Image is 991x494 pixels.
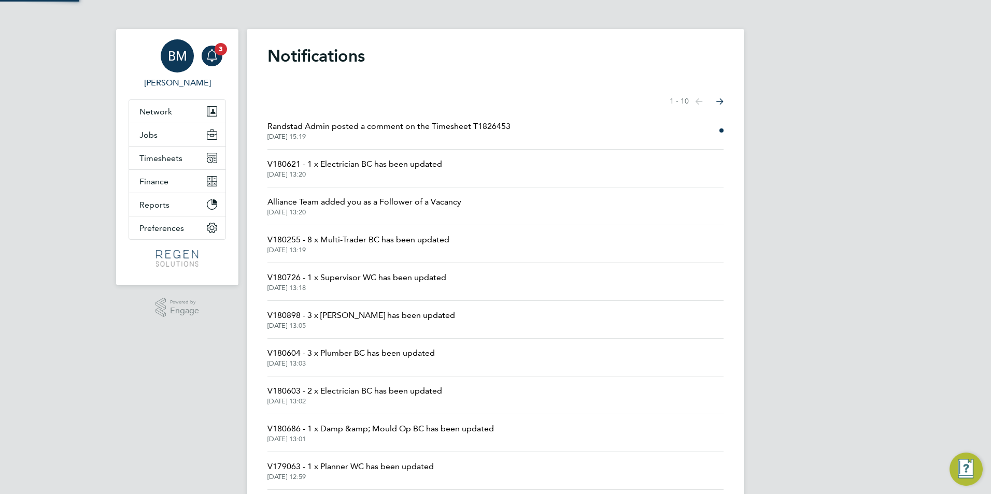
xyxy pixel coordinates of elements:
span: [DATE] 13:02 [267,397,442,405]
span: V180603 - 2 x Electrician BC has been updated [267,385,442,397]
img: regensolutions-logo-retina.png [156,250,198,267]
button: Jobs [129,123,225,146]
span: [DATE] 13:01 [267,435,494,443]
a: Powered byEngage [155,298,200,317]
span: V180686 - 1 x Damp &amp; Mould Op BC has been updated [267,423,494,435]
span: Billy Mcnamara [129,77,226,89]
span: V180898 - 3 x [PERSON_NAME] has been updated [267,309,455,322]
span: V180255 - 8 x Multi-Trader BC has been updated [267,234,449,246]
span: BM [168,49,187,63]
span: V180604 - 3 x Plumber BC has been updated [267,347,435,359]
span: [DATE] 13:18 [267,284,446,292]
a: BM[PERSON_NAME] [129,39,226,89]
span: Reports [139,200,169,210]
a: V179063 - 1 x Planner WC has been updated[DATE] 12:59 [267,460,434,481]
a: V180603 - 2 x Electrician BC has been updated[DATE] 13:02 [267,385,442,405]
span: 3 [215,43,227,55]
button: Preferences [129,216,225,239]
button: Finance [129,170,225,193]
a: Alliance Team added you as a Follower of a Vacancy[DATE] 13:20 [267,196,461,216]
button: Reports [129,193,225,216]
h1: Notifications [267,46,724,66]
a: V180686 - 1 x Damp &amp; Mould Op BC has been updated[DATE] 13:01 [267,423,494,443]
a: V180621 - 1 x Electrician BC has been updated[DATE] 13:20 [267,158,442,179]
span: Randstad Admin posted a comment on the Timesheet T1826453 [267,120,511,133]
nav: Main navigation [116,29,238,285]
a: V180726 - 1 x Supervisor WC has been updated[DATE] 13:18 [267,271,446,292]
span: Network [139,107,172,117]
span: Alliance Team added you as a Follower of a Vacancy [267,196,461,208]
span: V180726 - 1 x Supervisor WC has been updated [267,271,446,284]
span: Jobs [139,130,158,140]
span: [DATE] 13:20 [267,170,442,179]
span: [DATE] 13:19 [267,246,449,254]
a: 3 [202,39,222,72]
button: Engage Resource Center [950,453,983,486]
span: V179063 - 1 x Planner WC has been updated [267,460,434,473]
span: Timesheets [139,153,182,163]
span: 1 - 10 [670,96,689,107]
a: V180898 - 3 x [PERSON_NAME] has been updated[DATE] 13:05 [267,309,455,330]
span: [DATE] 13:03 [267,359,435,368]
span: [DATE] 15:19 [267,133,511,141]
a: V180255 - 8 x Multi-Trader BC has been updated[DATE] 13:19 [267,234,449,254]
button: Network [129,100,225,123]
span: V180621 - 1 x Electrician BC has been updated [267,158,442,170]
span: Engage [170,307,199,315]
button: Timesheets [129,147,225,169]
span: Finance [139,177,168,186]
nav: Select page of notifications list [670,91,724,112]
a: V180604 - 3 x Plumber BC has been updated[DATE] 13:03 [267,347,435,368]
span: [DATE] 13:20 [267,208,461,216]
span: [DATE] 13:05 [267,322,455,330]
span: [DATE] 12:59 [267,473,434,481]
a: Randstad Admin posted a comment on the Timesheet T1826453[DATE] 15:19 [267,120,511,141]
span: Powered by [170,298,199,307]
a: Go to home page [129,250,226,267]
span: Preferences [139,223,184,233]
